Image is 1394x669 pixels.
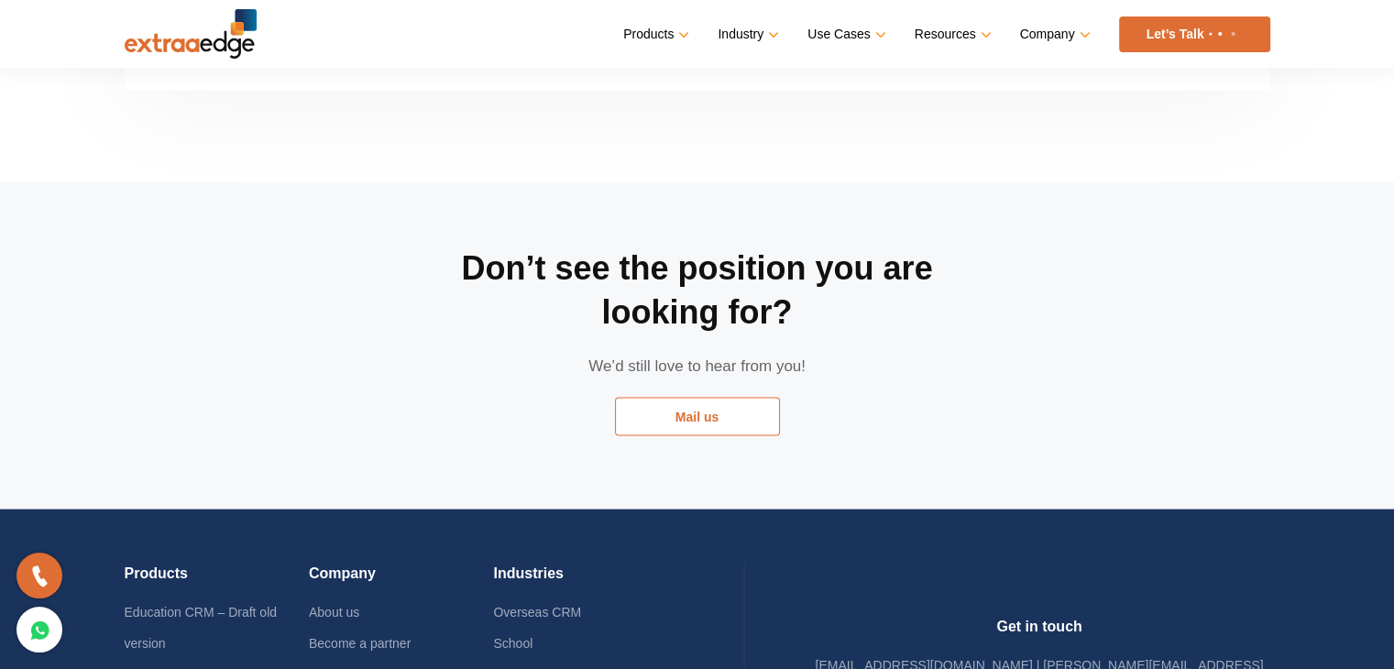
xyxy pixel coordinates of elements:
[493,564,677,596] h4: Industries
[809,617,1270,649] h4: Get in touch
[623,21,686,48] a: Products
[125,604,278,650] a: Education CRM – Draft old version
[718,21,775,48] a: Industry
[1020,21,1087,48] a: Company
[423,246,972,334] h2: Don’t see the position you are looking for?
[493,635,532,650] a: School
[309,635,411,650] a: Become a partner
[615,397,780,435] a: Mail us
[125,564,309,596] h4: Products
[915,21,988,48] a: Resources
[309,604,359,619] a: About us
[309,564,493,596] h4: Company
[493,604,581,619] a: Overseas CRM
[807,21,882,48] a: Use Cases
[1119,16,1270,52] a: Let’s Talk
[423,352,972,378] p: We’d still love to hear from you!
